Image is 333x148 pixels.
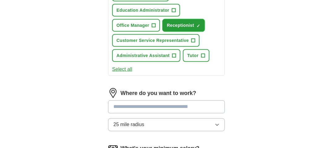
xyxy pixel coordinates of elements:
span: ✓ [196,23,200,28]
span: Administrative Assistant [116,52,170,59]
button: Customer Service Representative [112,34,200,47]
button: Education Administrator [112,4,180,17]
span: 25 mile radius [113,121,144,129]
button: Select all [112,66,132,73]
span: Receptionist [167,22,194,29]
label: Where do you want to work? [120,89,196,97]
button: 25 mile radius [108,118,225,131]
span: Office Manager [116,22,149,29]
button: Receptionist✓ [162,19,205,32]
button: Administrative Assistant [112,49,180,62]
button: Office Manager [112,19,160,32]
img: location.png [108,88,118,98]
span: Customer Service Representative [116,37,189,44]
button: Tutor [183,49,209,62]
span: Education Administrator [116,7,169,14]
span: Tutor [187,52,198,59]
